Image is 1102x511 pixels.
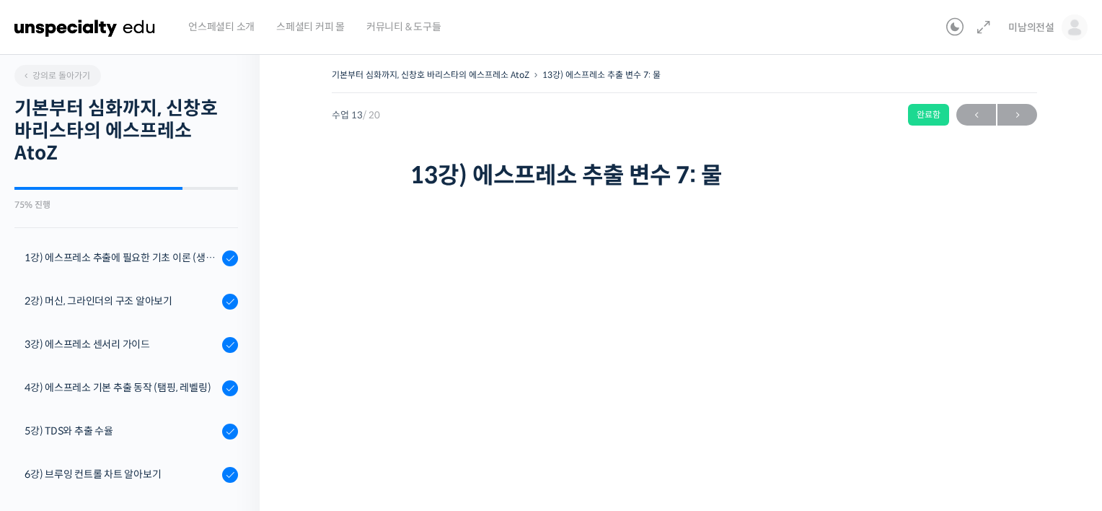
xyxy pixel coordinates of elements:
[14,65,101,87] a: 강의로 돌아가기
[25,250,218,266] div: 1강) 에스프레소 추출에 필요한 기초 이론 (생두, 가공, 로스팅)
[956,104,996,126] a: ←이전
[22,70,90,81] span: 강의로 돌아가기
[1008,21,1054,34] span: 미남의전설
[332,69,529,80] a: 기본부터 심화까지, 신창호 바리스타의 에스프레소 AtoZ
[25,423,218,439] div: 5강) TDS와 추출 수율
[542,69,661,80] a: 13강) 에스프레소 추출 변수 7: 물
[908,104,949,126] div: 완료함
[14,201,238,209] div: 75% 진행
[14,97,238,165] h2: 기본부터 심화까지, 신창호 바리스타의 에스프레소 AtoZ
[363,109,380,121] span: / 20
[997,104,1037,126] a: 다음→
[997,105,1037,125] span: →
[25,466,218,482] div: 6강) 브루잉 컨트롤 차트 알아보기
[410,162,958,189] h1: 13강) 에스프레소 추출 변수 7: 물
[956,105,996,125] span: ←
[332,110,380,120] span: 수업 13
[25,293,218,309] div: 2강) 머신, 그라인더의 구조 알아보기
[25,380,218,396] div: 4강) 에스프레소 기본 추출 동작 (탬핑, 레벨링)
[25,336,218,352] div: 3강) 에스프레소 센서리 가이드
